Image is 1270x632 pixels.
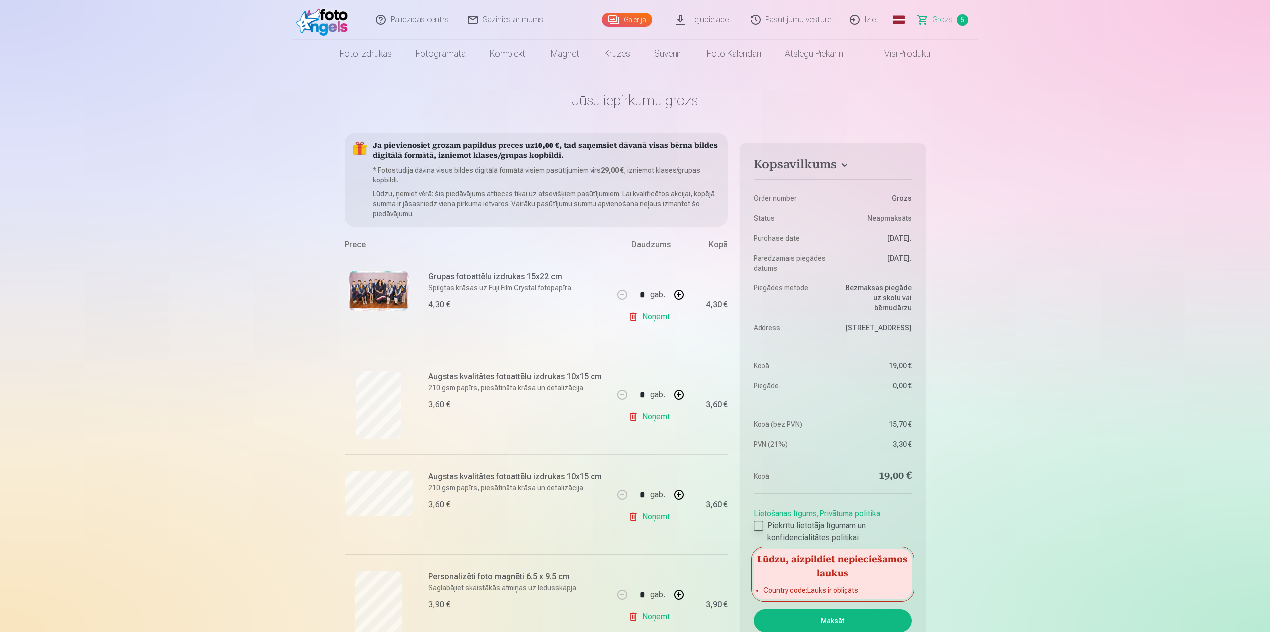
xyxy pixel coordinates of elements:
img: /fa1 [296,4,353,36]
h5: Lūdzu, aizpildiet nepieciešamos laukus [754,549,911,581]
a: Noņemt [628,507,674,527]
dt: Status [754,213,828,223]
dt: Kopā [754,361,828,371]
a: Krūzes [593,40,642,68]
div: 3,60 € [428,499,450,511]
div: 3,60 € [706,402,728,408]
h6: Grupas fotoattēlu izdrukas 15x22 cm [428,271,608,283]
label: Piekrītu lietotāja līgumam un konfidencialitātes politikai [754,520,911,543]
h6: Personalizēti foto magnēti 6.5 x 9.5 cm [428,571,608,583]
dt: Paredzamais piegādes datums [754,253,828,273]
a: Noņemt [628,307,674,327]
dt: PVN (21%) [754,439,828,449]
a: Privātuma politika [819,509,880,518]
p: * Fotostudija dāvina visus bildes digitālā formātā visiem pasūtījumiem virs , izniemot klases/gru... [373,165,720,185]
a: Noņemt [628,607,674,627]
div: 3,90 € [428,599,450,611]
div: gab. [650,283,665,307]
a: Atslēgu piekariņi [773,40,856,68]
dt: Piegādes metode [754,283,828,313]
a: Fotogrāmata [404,40,478,68]
h5: Ja pievienosiet grozam papildus preces uz , tad saņemsiet dāvanā visas bērna bildes digitālā form... [373,141,720,161]
a: Visi produkti [856,40,942,68]
span: Grozs [932,14,953,26]
button: Maksāt [754,609,911,632]
div: gab. [650,383,665,407]
dt: Purchase date [754,233,828,243]
dd: [STREET_ADDRESS] [838,323,912,333]
div: Prece [345,239,614,255]
dt: Piegāde [754,381,828,391]
div: 3,90 € [706,602,728,608]
h1: Jūsu iepirkumu grozs [345,91,926,109]
dd: [DATE]. [838,233,912,243]
a: Galerija [602,13,652,27]
p: 210 gsm papīrs, piesātināta krāsa un detalizācija [428,383,608,393]
a: Komplekti [478,40,539,68]
div: 4,30 € [706,302,728,308]
a: Lietošanas līgums [754,509,817,518]
div: 3,60 € [428,399,450,411]
dd: 19,00 € [838,469,912,483]
b: 10,00 € [534,142,559,150]
a: Magnēti [539,40,593,68]
div: Kopā [688,239,728,255]
dt: Kopā (bez PVN) [754,419,828,429]
dd: [DATE]. [838,253,912,273]
div: 3,60 € [706,502,728,508]
button: Kopsavilkums [754,157,911,175]
div: 4,30 € [428,299,450,311]
dd: 15,70 € [838,419,912,429]
a: Foto izdrukas [328,40,404,68]
p: Lūdzu, ņemiet vērā: šis piedāvājums attiecas tikai uz atsevišķiem pasūtījumiem. Lai kvalificētos ... [373,189,720,219]
dd: Grozs [838,193,912,203]
b: 29,00 € [601,166,624,174]
dd: 3,30 € [838,439,912,449]
dd: Bezmaksas piegāde uz skolu vai bērnudārzu [838,283,912,313]
a: Suvenīri [642,40,695,68]
p: 210 gsm papīrs, piesātināta krāsa un detalizācija [428,483,608,493]
span: 5 [957,14,968,26]
p: Saglabājiet skaistākās atmiņas uz ledusskapja [428,583,608,593]
a: Noņemt [628,407,674,427]
h6: Augstas kvalitātes fotoattēlu izdrukas 10x15 cm [428,371,608,383]
dt: Order number [754,193,828,203]
dd: 19,00 € [838,361,912,371]
div: Daudzums [613,239,688,255]
div: gab. [650,483,665,507]
span: Neapmaksāts [867,213,912,223]
a: Foto kalendāri [695,40,773,68]
dt: Kopā [754,469,828,483]
div: , [754,504,911,543]
p: Spilgtas krāsas uz Fuji Film Crystal fotopapīra [428,283,608,293]
div: gab. [650,583,665,607]
dt: Address [754,323,828,333]
h6: Augstas kvalitātes fotoattēlu izdrukas 10x15 cm [428,471,608,483]
dd: 0,00 € [838,381,912,391]
li: Country code : Lauks ir obligāts [763,585,901,595]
